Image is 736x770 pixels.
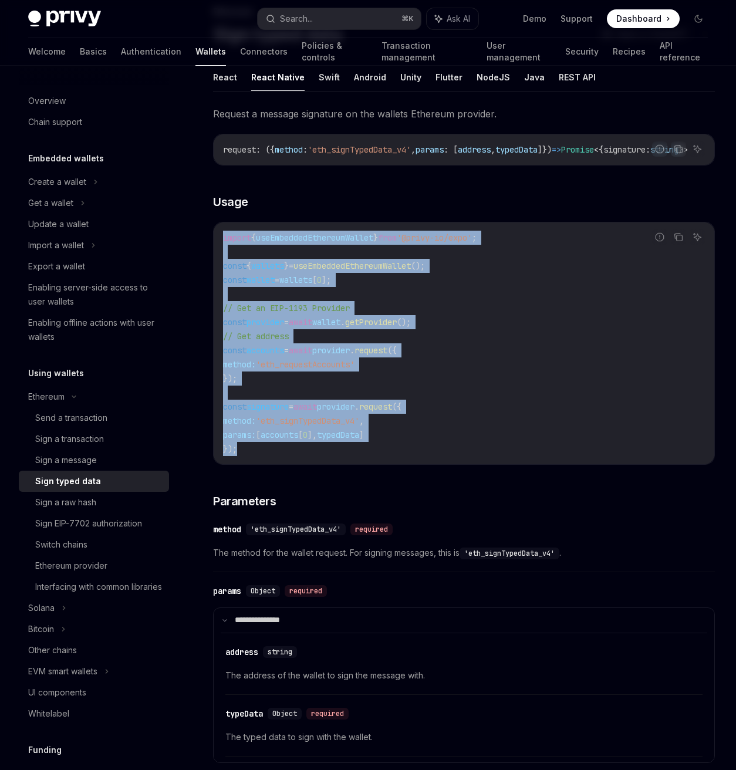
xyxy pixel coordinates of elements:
span: [ [298,430,303,440]
a: Ethereum provider [19,555,169,576]
a: Authentication [121,38,181,66]
span: Object [251,586,275,596]
div: Get a wallet [28,196,73,210]
button: Flutter [435,63,462,91]
div: Search... [280,12,313,26]
span: ; [472,232,477,243]
span: const [223,261,247,271]
span: const [223,345,247,356]
a: Wallets [195,38,226,66]
div: Overview [28,94,66,108]
button: NodeJS [477,63,510,91]
span: = [289,401,293,412]
a: Sign EIP-7702 authorization [19,513,169,534]
button: Ask AI [427,8,478,29]
span: const [223,401,247,412]
span: signature [247,401,289,412]
div: required [306,708,349,720]
a: Enabling server-side access to user wallets [19,277,169,312]
div: Create a wallet [28,175,86,189]
span: : [303,144,308,155]
div: Sign a message [35,453,97,467]
span: await [293,401,317,412]
a: Support [561,13,593,25]
a: Sign a message [19,450,169,471]
span: const [223,317,247,327]
div: Enabling offline actions with user wallets [28,316,162,344]
a: Export a wallet [19,256,169,277]
span: . [355,401,359,412]
div: params [213,585,241,597]
span: wallet [247,275,275,285]
code: 'eth_signTypedData_v4' [460,548,559,559]
div: EVM smart wallets [28,664,97,678]
span: 'eth_signTypedData_v4' [251,525,341,534]
a: Transaction management [381,38,472,66]
a: Switch chains [19,534,169,555]
span: The typed data to sign with the wallet. [225,730,703,744]
h5: Funding [28,743,62,757]
button: Search...⌘K [258,8,420,29]
span: provider [247,317,284,327]
span: }); [223,444,237,454]
a: Whitelabel [19,703,169,724]
button: Toggle dark mode [689,9,708,28]
span: { [247,261,251,271]
button: Android [354,63,386,91]
a: Enabling offline actions with user wallets [19,312,169,347]
span: method: [223,416,256,426]
span: accounts [261,430,298,440]
span: , [359,416,364,426]
span: . [350,345,355,356]
span: accounts [247,345,284,356]
button: Copy the contents from the code block [671,229,686,245]
a: Send a transaction [19,407,169,428]
span: useEmbeddedEthereumWallet [293,261,411,271]
span: request [359,401,392,412]
span: string [268,647,292,657]
div: Ethereum provider [35,559,107,573]
button: Copy the contents from the code block [671,141,686,157]
a: API reference [660,38,708,66]
div: Switch chains [35,538,87,552]
span: ] [359,430,364,440]
span: getProvider [345,317,397,327]
div: Sign EIP-7702 authorization [35,516,142,531]
div: typeData [225,708,263,720]
span: const [223,275,247,285]
div: Export a wallet [28,259,85,273]
a: Sign typed data [19,471,169,492]
span: Usage [213,194,248,210]
span: await [289,317,312,327]
span: ], [308,430,317,440]
div: Import a wallet [28,238,84,252]
span: ]; [322,275,331,285]
span: = [284,345,289,356]
span: method: [223,359,256,370]
span: { [599,144,603,155]
button: Report incorrect code [652,141,667,157]
div: UI components [28,685,86,700]
a: Connectors [240,38,288,66]
button: Report incorrect code [652,229,667,245]
span: (); [411,261,425,271]
span: address [458,144,491,155]
a: Sign a raw hash [19,492,169,513]
span: : [ [444,144,458,155]
div: Other chains [28,643,77,657]
div: required [350,524,393,535]
span: } [284,261,289,271]
span: 'eth_signTypedData_v4' [256,416,359,426]
div: address [225,646,258,658]
button: Java [524,63,545,91]
span: ]}) [538,144,552,155]
span: [ [256,430,261,440]
span: = [275,275,279,285]
span: request [355,345,387,356]
a: Other chains [19,640,169,661]
span: from [378,232,397,243]
span: typedData [317,430,359,440]
span: signature [603,144,646,155]
a: Dashboard [607,9,680,28]
button: Unity [400,63,421,91]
